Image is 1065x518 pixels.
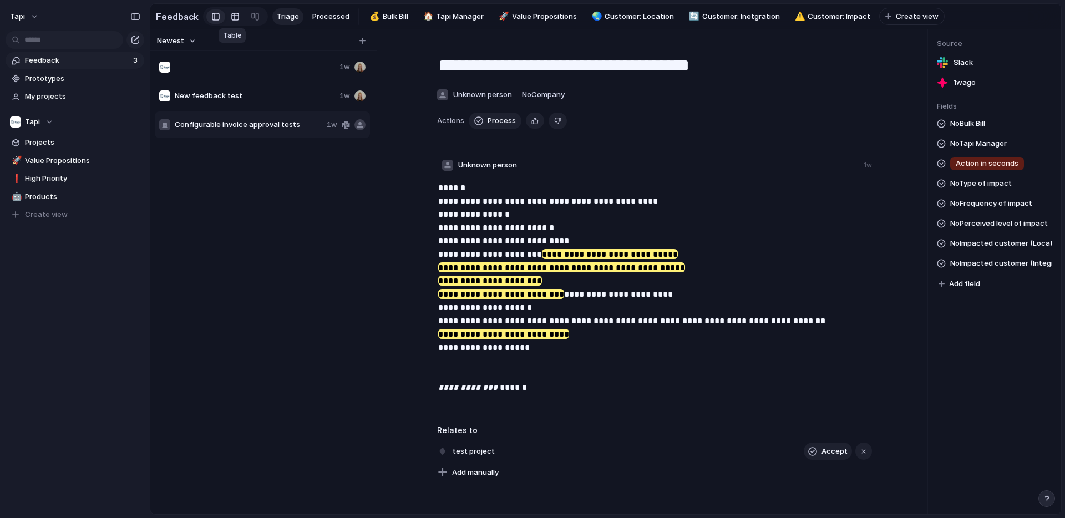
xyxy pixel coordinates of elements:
button: ⚠️ [793,11,804,22]
span: Create view [25,209,68,220]
span: Create view [896,11,939,22]
span: Unknown person [453,89,512,100]
button: 🚀 [10,155,21,166]
span: Value Propositions [25,155,140,166]
a: 🏠Tapi Manager [417,8,489,25]
button: Add manually [433,465,503,480]
span: Accept [821,446,848,457]
a: Prototypes [6,70,144,87]
a: 🔄Customer: Inetgration [683,8,784,25]
button: Delete [549,113,567,129]
span: Tapi Manager [436,11,484,22]
span: 1w [339,62,350,73]
div: 🔄 [689,10,697,23]
button: Unknown person [434,86,515,104]
button: Create view [879,8,945,26]
a: My projects [6,88,144,105]
span: Feedback [25,55,130,66]
span: 1w [339,90,350,101]
span: Value Propositions [512,11,577,22]
span: Add field [949,278,980,290]
div: ⚠️Customer: Impact [789,8,875,25]
span: High Priority [25,173,140,184]
span: Projects [25,137,140,148]
div: Table [219,28,246,43]
span: No Impacted customer (Integration) [950,257,1052,270]
span: 3 [133,55,140,66]
div: ⚠️ [795,10,803,23]
a: Slack [937,55,1052,70]
a: 🚀Value Propositions [493,8,581,25]
span: 1w ago [954,77,976,88]
span: Customer: Location [605,11,674,22]
button: 🔄 [687,11,698,22]
span: Newest [157,35,184,47]
span: No Impacted customer (Location) [950,237,1052,250]
a: 🌏Customer: Location [586,8,679,25]
a: 🚀Value Propositions [6,153,144,169]
span: My projects [25,91,140,102]
a: Projects [6,134,144,151]
span: No Type of impact [950,177,1012,190]
button: Accept [804,443,852,460]
span: No Frequency of impact [950,197,1032,210]
span: Processed [312,11,349,22]
span: No Perceived level of impact [950,217,1048,230]
span: Action in seconds [956,158,1018,169]
button: Add field [937,277,982,291]
button: Create view [6,206,144,223]
div: ❗ [12,172,19,185]
span: Configurable invoice approval tests [175,119,322,130]
a: Triage [272,8,303,25]
div: 🚀 [499,10,506,23]
span: No Company [522,90,565,99]
div: 🌏 [592,10,600,23]
span: Bulk Bill [383,11,408,22]
span: Tapi [25,116,40,128]
span: Source [937,38,1052,49]
span: No Bulk Bill [950,117,985,130]
span: Customer: Inetgration [702,11,780,22]
button: 🤖 [10,191,21,202]
span: Slack [954,57,973,68]
span: test project [449,444,498,459]
span: Fields [937,101,1052,112]
div: 🤖 [12,190,19,203]
button: tapi [5,8,44,26]
div: 💰 [369,10,377,23]
div: 🏠 [423,10,431,23]
h2: Feedback [156,10,199,23]
span: Triage [277,11,299,22]
span: Unknown person [458,160,517,171]
a: 💰Bulk Bill [363,8,413,25]
button: 💰 [368,11,379,22]
button: 🚀 [497,11,508,22]
span: tapi [10,11,25,22]
div: 1w [864,160,872,170]
button: NoCompany [519,86,567,104]
span: No Tapi Manager [950,137,1007,150]
button: Newest [155,34,198,48]
span: Actions [437,115,464,126]
span: Products [25,191,140,202]
a: ❗High Priority [6,170,144,187]
span: New feedback test [175,90,335,101]
span: Prototypes [25,73,140,84]
span: 1w [327,119,337,130]
a: Feedback3 [6,52,144,69]
button: Process [469,113,521,129]
a: Processed [308,8,354,25]
span: Customer: Impact [808,11,870,22]
button: Tapi [6,114,144,130]
button: 🏠 [422,11,433,22]
button: ❗ [10,173,21,184]
span: Process [488,115,516,126]
span: Add manually [452,467,499,478]
div: 🤖Products [6,189,144,205]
